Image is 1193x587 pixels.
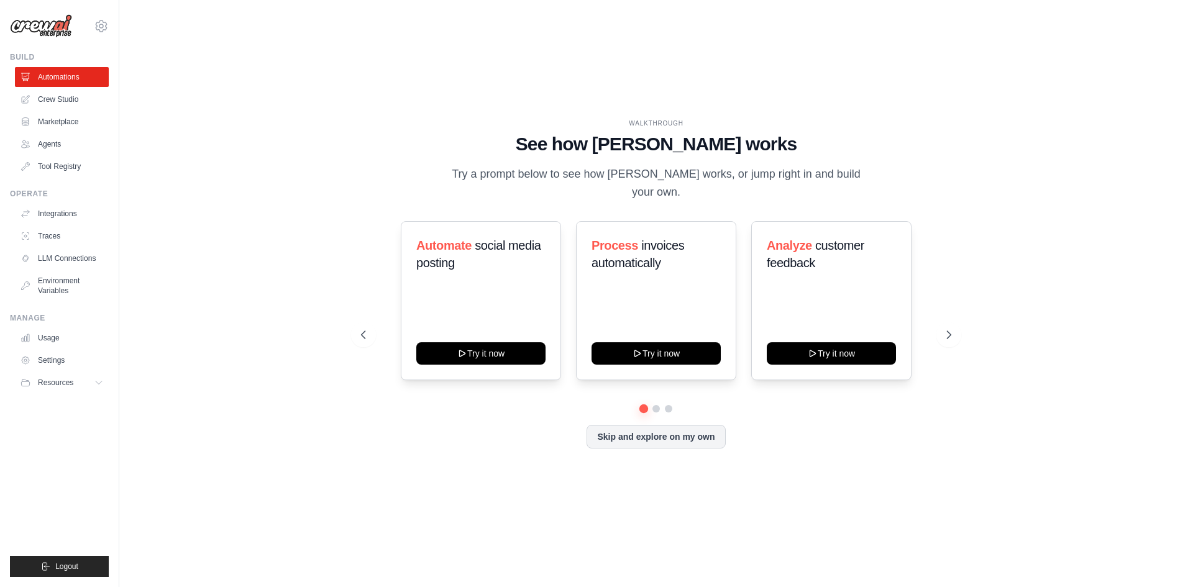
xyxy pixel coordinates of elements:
div: WALKTHROUGH [361,119,951,128]
a: Crew Studio [15,89,109,109]
span: Resources [38,378,73,388]
a: LLM Connections [15,248,109,268]
a: Marketplace [15,112,109,132]
a: Settings [15,350,109,370]
a: Usage [15,328,109,348]
a: Agents [15,134,109,154]
div: Operate [10,189,109,199]
div: Build [10,52,109,62]
span: invoices automatically [592,239,684,270]
span: social media posting [416,239,541,270]
span: Process [592,239,638,252]
button: Try it now [767,342,896,365]
img: Logo [10,14,72,38]
a: Tool Registry [15,157,109,176]
span: Logout [55,562,78,571]
span: Automate [416,239,472,252]
button: Resources [15,373,109,393]
a: Automations [15,67,109,87]
div: Manage [10,313,109,323]
button: Skip and explore on my own [587,425,725,448]
span: customer feedback [767,239,864,270]
p: Try a prompt below to see how [PERSON_NAME] works, or jump right in and build your own. [447,165,865,202]
button: Try it now [416,342,546,365]
iframe: Chat Widget [1131,527,1193,587]
a: Traces [15,226,109,246]
button: Logout [10,556,109,577]
span: Analyze [767,239,812,252]
a: Integrations [15,204,109,224]
button: Try it now [592,342,721,365]
h1: See how [PERSON_NAME] works [361,133,951,155]
a: Environment Variables [15,271,109,301]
